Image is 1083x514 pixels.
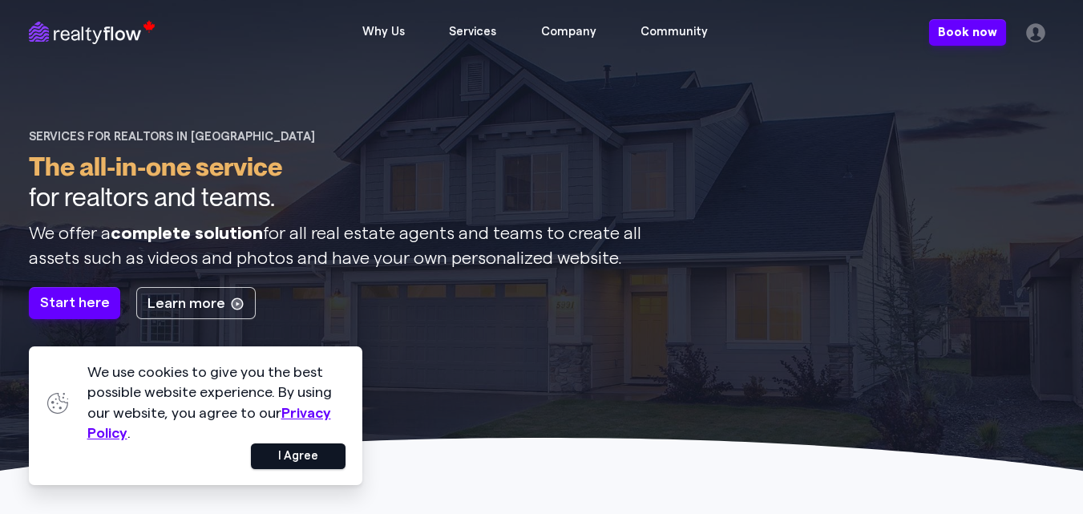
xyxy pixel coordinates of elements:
[29,221,645,270] p: We offer a for all real estate agents and teams to create all assets such as videos and photos an...
[251,443,346,469] button: I Agree
[87,406,331,440] a: Privacy Policy
[349,19,418,45] span: Why Us
[628,19,721,45] span: Community
[147,295,225,313] span: Learn more
[929,19,1006,46] a: Book now
[527,19,609,45] span: Company
[87,362,346,443] p: We use cookies to give you the best possible website experience. By using our website, you agree ...
[136,287,256,319] a: Learn more
[29,182,275,212] span: for realtors and teams.
[29,287,120,319] a: Start here
[436,19,510,45] span: Services
[29,151,282,183] strong: The all-in-one service
[111,225,263,242] strong: complete solution
[938,26,997,40] span: Book now
[29,20,141,44] a: Full agency services for realtors and real estate in Calgary Canada.
[29,130,645,144] div: Services for realtors in [GEOGRAPHIC_DATA]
